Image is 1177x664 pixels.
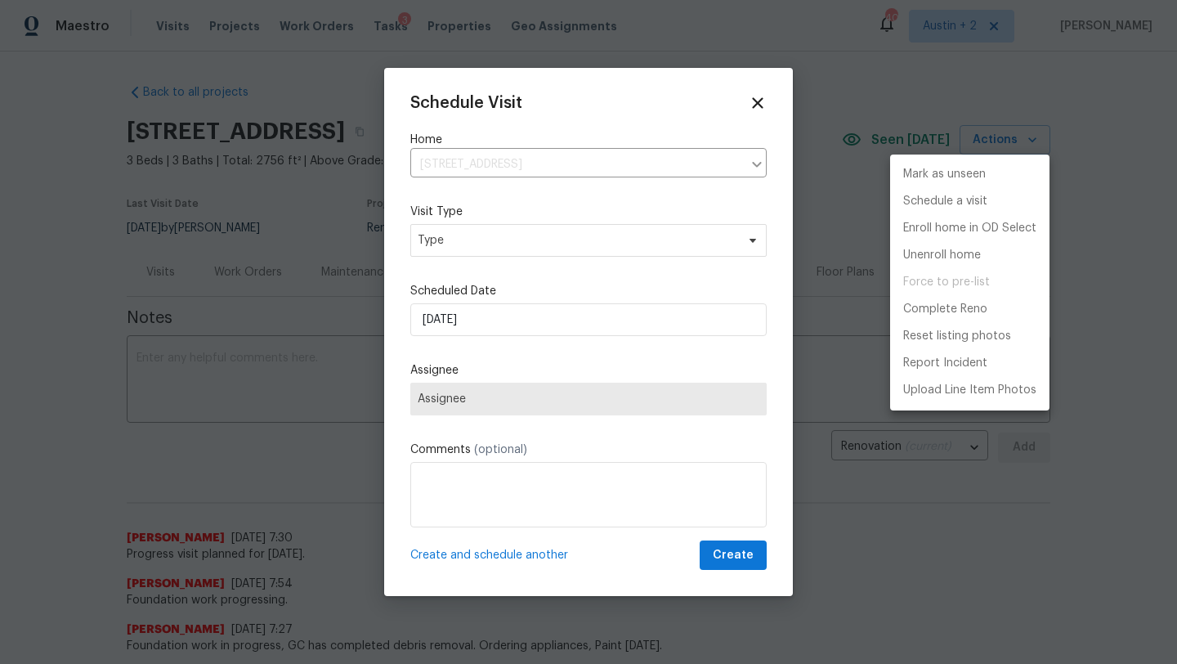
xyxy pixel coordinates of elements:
[903,193,987,210] p: Schedule a visit
[890,269,1049,296] span: Setup visit must be completed before moving home to pre-list
[903,355,987,372] p: Report Incident
[903,220,1036,237] p: Enroll home in OD Select
[903,247,981,264] p: Unenroll home
[903,328,1011,345] p: Reset listing photos
[903,301,987,318] p: Complete Reno
[903,166,986,183] p: Mark as unseen
[903,382,1036,399] p: Upload Line Item Photos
